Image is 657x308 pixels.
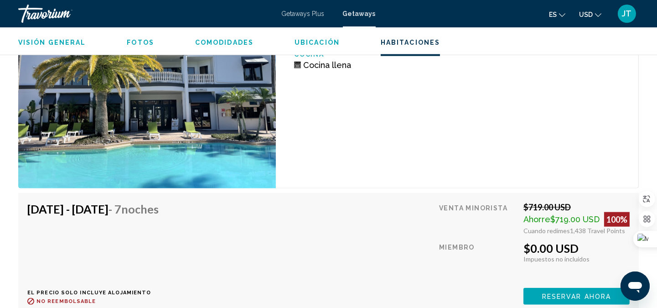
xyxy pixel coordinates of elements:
[579,8,601,21] button: Change currency
[549,11,557,18] span: es
[523,202,630,212] div: $719.00 USD
[570,227,625,235] span: 1,438 Travel Points
[523,288,630,305] button: Reservar ahora
[18,38,86,47] button: Visión general
[439,202,517,235] div: Venta minorista
[195,39,253,46] span: Comodidades
[18,39,86,46] span: Visión general
[542,293,611,300] span: Reservar ahora
[604,212,630,227] div: 100%
[303,60,351,70] span: Cocina llena
[27,202,159,216] h4: [DATE] - [DATE]
[343,10,376,17] a: Getaways
[295,38,340,47] button: Ubicación
[550,214,600,224] span: $719.00 USD
[18,5,273,23] a: Travorium
[109,202,159,216] span: - 7
[282,10,325,17] a: Getaways Plus
[523,255,590,263] span: Impuestos no incluidos
[523,241,630,255] div: $0.00 USD
[295,39,340,46] span: Ubicación
[439,241,517,281] div: Miembro
[381,39,440,46] span: Habitaciones
[523,227,570,235] span: Cuando redimes
[615,4,639,23] button: User Menu
[381,38,440,47] button: Habitaciones
[127,38,154,47] button: Fotos
[621,271,650,301] iframe: Botón para iniciar la ventana de mensajería
[127,39,154,46] span: Fotos
[549,8,565,21] button: Change language
[579,11,593,18] span: USD
[622,9,632,18] span: JT
[27,290,166,296] p: El precio solo incluye alojamiento
[36,298,96,304] span: No reembolsable
[121,202,159,216] span: noches
[523,214,550,224] span: Ahorre
[195,38,253,47] button: Comodidades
